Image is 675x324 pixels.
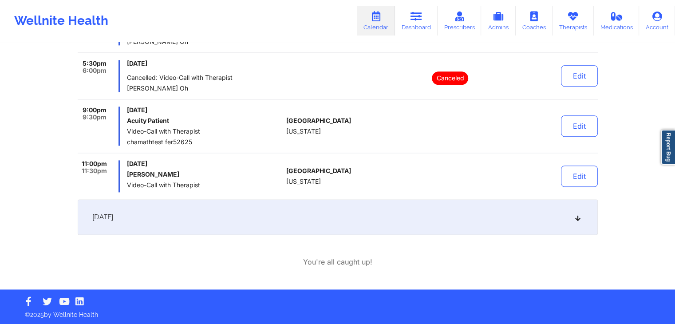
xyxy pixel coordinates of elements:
span: 11:00pm [82,160,107,167]
span: [US_STATE] [286,178,321,185]
button: Edit [561,166,598,187]
span: 9:30pm [83,114,107,121]
a: Account [639,6,675,36]
span: Cancelled: Video-Call with Therapist [127,74,283,81]
span: chamathtest fer52625 [127,138,283,146]
button: Edit [561,65,598,87]
a: Prescribers [438,6,482,36]
span: 6:00pm [83,67,107,74]
h6: Acuity Patient [127,117,283,124]
span: [GEOGRAPHIC_DATA] [286,167,351,174]
span: [DATE] [92,213,113,221]
span: [GEOGRAPHIC_DATA] [286,117,351,124]
a: Therapists [553,6,594,36]
span: [DATE] [127,60,283,67]
a: Calendar [357,6,395,36]
a: Dashboard [395,6,438,36]
span: Video-Call with Therapist [127,128,283,135]
span: 5:30pm [83,60,107,67]
p: You're all caught up! [303,257,372,267]
span: [DATE] [127,107,283,114]
span: 9:00pm [83,107,107,114]
a: Coaches [516,6,553,36]
button: Edit [561,115,598,137]
span: [PERSON_NAME] Oh [127,85,283,92]
p: Canceled [432,71,468,85]
p: © 2025 by Wellnite Health [19,304,656,319]
a: Admins [481,6,516,36]
span: [DATE] [127,160,283,167]
span: [PERSON_NAME] Oh [127,38,283,45]
span: Video-Call with Therapist [127,182,283,189]
h6: [PERSON_NAME] [127,171,283,178]
a: Medications [594,6,639,36]
a: Report Bug [661,130,675,165]
span: 11:30pm [82,167,107,174]
span: [US_STATE] [286,128,321,135]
